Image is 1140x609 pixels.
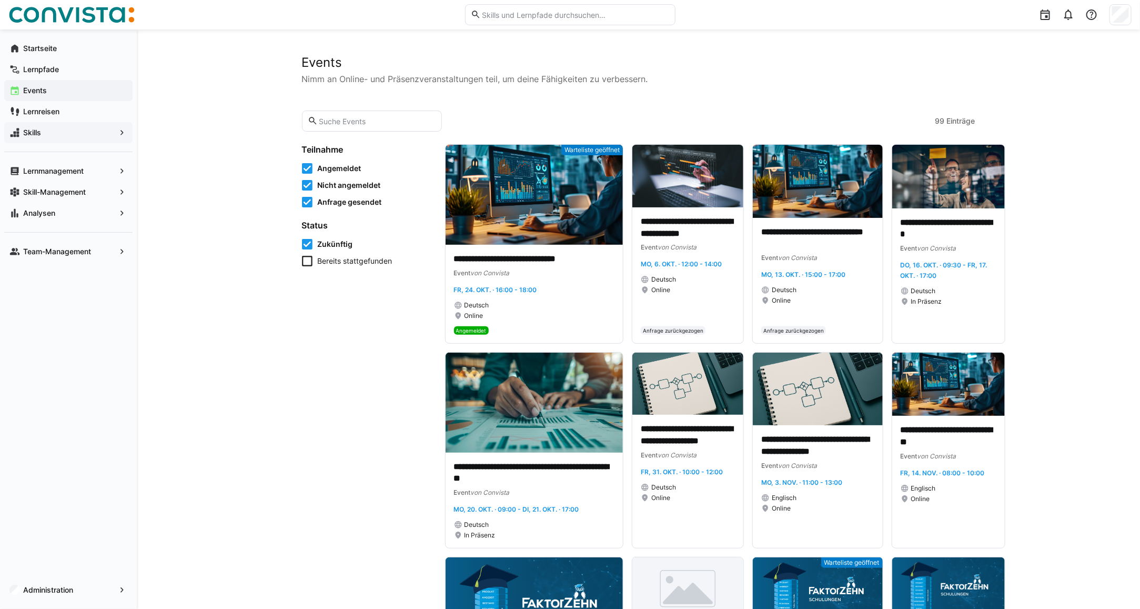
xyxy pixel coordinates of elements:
img: image [892,353,1005,416]
img: image [632,145,743,207]
span: Bereits stattgefunden [318,256,392,266]
span: Online [772,296,791,305]
span: Event [761,462,778,470]
span: Anfrage zurückgezogen [643,327,703,334]
span: von Convista [917,452,956,460]
span: Online [465,312,483,320]
span: Deutsch [465,521,489,529]
span: von Convista [658,451,697,459]
span: 99 [935,116,945,126]
h4: Teilnahme [302,144,432,155]
span: von Convista [778,462,817,470]
span: Event [761,254,778,262]
span: Event [901,452,917,460]
span: Mo, 3. Nov. · 11:00 - 13:00 [761,478,842,486]
span: Anfrage zurückgezogen [763,327,824,334]
img: image [892,145,1005,208]
img: image [446,353,623,453]
span: Fr, 31. Okt. · 10:00 - 12:00 [641,468,723,476]
span: In Präsenz [911,297,942,306]
span: Deutsch [772,286,796,294]
span: Mo, 20. Okt. · 09:00 - Di, 21. Okt. · 17:00 [454,505,579,513]
span: Englisch [772,494,796,502]
span: Event [454,488,471,496]
h4: Status [302,220,432,231]
span: Event [454,269,471,277]
span: Online [651,286,670,294]
span: Mo, 13. Okt. · 15:00 - 17:00 [761,271,845,278]
span: Deutsch [651,483,676,492]
span: Angemeldet [318,163,361,174]
span: Anfrage gesendet [318,197,382,207]
span: Deutsch [465,301,489,310]
span: In Präsenz [465,531,496,540]
span: von Convista [658,243,697,251]
span: Angemeldet [456,327,487,334]
img: image [753,145,883,218]
span: Deutsch [651,275,676,284]
span: Zukünftig [318,239,353,249]
span: Online [651,494,670,502]
input: Suche Events [318,116,436,126]
span: Event [901,244,917,252]
p: Nimm an Online- und Präsenzveranstaltungen teil, um deine Fähigkeiten zu verbessern. [302,73,975,85]
span: Online [911,495,930,503]
span: von Convista [471,269,510,277]
span: Event [641,243,658,251]
img: image [632,353,743,415]
span: von Convista [471,488,510,496]
span: Fr, 14. Nov. · 08:00 - 10:00 [901,469,985,477]
span: von Convista [917,244,956,252]
h2: Events [302,55,975,71]
input: Skills und Lernpfade durchsuchen… [481,10,669,19]
span: Deutsch [911,287,936,295]
span: Event [641,451,658,459]
span: Einträge [947,116,975,126]
span: Fr, 24. Okt. · 16:00 - 18:00 [454,286,537,294]
img: image [753,353,883,426]
span: Warteliste geöffnet [824,558,880,567]
span: von Convista [778,254,817,262]
span: Warteliste geöffnet [564,146,620,154]
span: Do, 16. Okt. · 09:30 - Fr, 17. Okt. · 17:00 [901,261,987,279]
img: image [446,145,623,245]
span: Englisch [911,484,936,493]
span: Online [772,504,791,513]
span: Mo, 6. Okt. · 12:00 - 14:00 [641,260,722,268]
span: Nicht angemeldet [318,180,381,191]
